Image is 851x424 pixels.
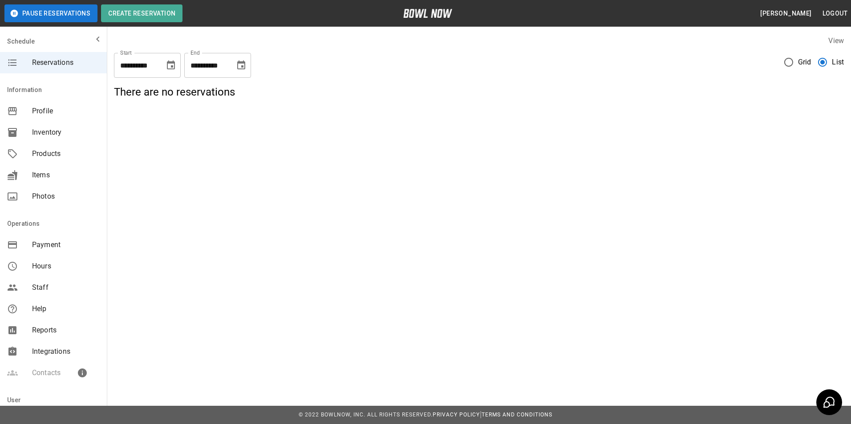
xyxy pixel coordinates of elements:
[32,282,100,293] span: Staff
[32,127,100,138] span: Inventory
[32,148,100,159] span: Products
[482,412,552,418] a: Terms and Conditions
[32,261,100,272] span: Hours
[101,4,182,22] button: Create Reservation
[757,5,815,22] button: [PERSON_NAME]
[32,170,100,180] span: Items
[819,5,851,22] button: Logout
[832,57,844,68] span: List
[32,304,100,314] span: Help
[232,56,250,74] button: Choose date, selected date is Oct 26, 2025
[162,56,180,74] button: Choose date, selected date is Sep 26, 2025
[32,106,100,116] span: Profile
[433,412,480,418] a: Privacy Policy
[114,85,844,99] h5: There are no reservations
[4,4,97,22] button: Pause Reservations
[32,191,100,202] span: Photos
[32,240,100,250] span: Payment
[828,36,844,45] label: View
[299,412,433,418] span: © 2022 BowlNow, Inc. All Rights Reserved.
[32,346,100,357] span: Integrations
[32,325,100,336] span: Reports
[798,57,811,68] span: Grid
[32,57,100,68] span: Reservations
[403,9,452,18] img: logo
